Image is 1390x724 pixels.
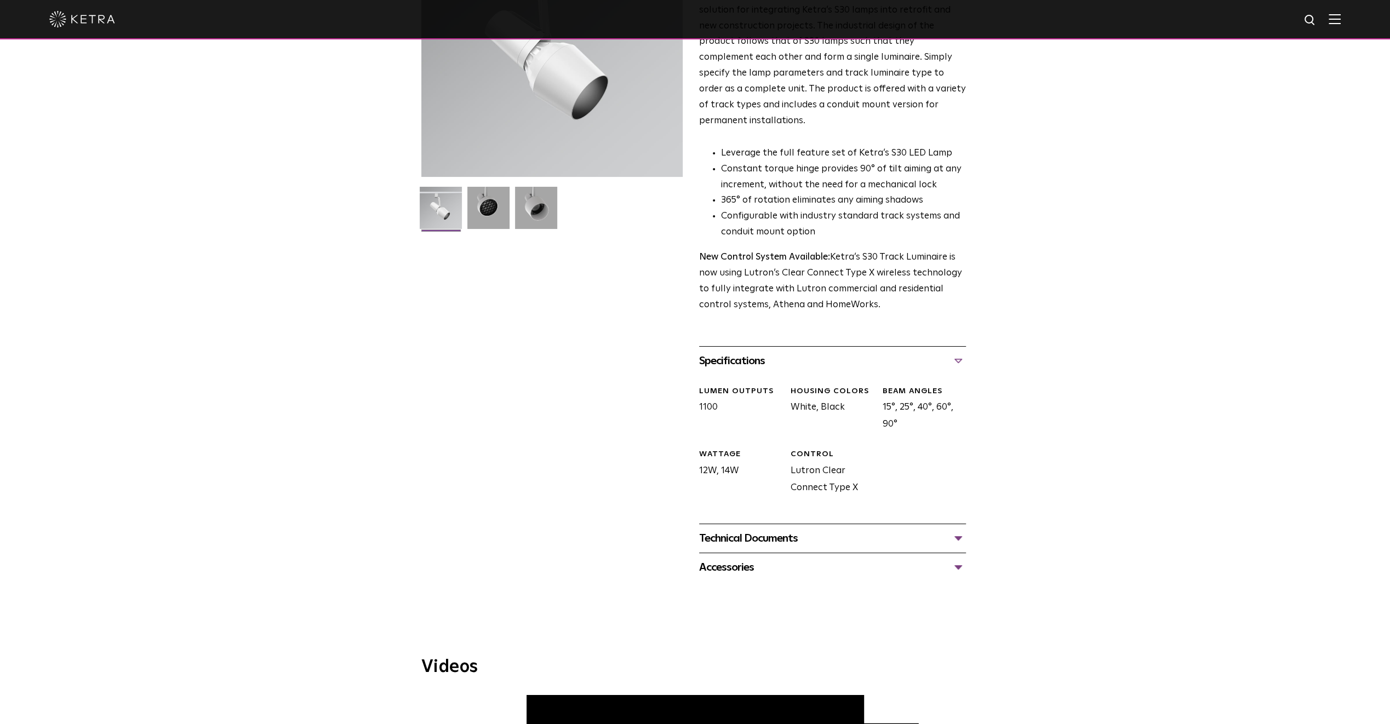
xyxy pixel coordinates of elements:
img: search icon [1303,14,1317,27]
div: 1100 [691,386,782,433]
div: 15°, 25°, 40°, 60°, 90° [874,386,965,433]
img: S30-Track-Luminaire-2021-Web-Square [420,187,462,237]
div: WATTAGE [699,449,782,460]
img: 3b1b0dc7630e9da69e6b [467,187,510,237]
div: BEAM ANGLES [882,386,965,397]
li: 365° of rotation eliminates any aiming shadows [721,193,966,209]
div: Accessories [699,559,966,576]
div: 12W, 14W [691,449,782,496]
div: Technical Documents [699,530,966,547]
strong: New Control System Available: [699,252,830,262]
div: Lutron Clear Connect Type X [782,449,874,496]
img: ketra-logo-2019-white [49,11,115,27]
p: Ketra’s S30 Track Luminaire is now using Lutron’s Clear Connect Type X wireless technology to ful... [699,250,966,313]
div: CONTROL [791,449,874,460]
div: HOUSING COLORS [791,386,874,397]
div: White, Black [782,386,874,433]
img: Hamburger%20Nav.svg [1329,14,1341,24]
li: Leverage the full feature set of Ketra’s S30 LED Lamp [721,146,966,162]
li: Configurable with industry standard track systems and conduit mount option [721,209,966,240]
li: Constant torque hinge provides 90° of tilt aiming at any increment, without the need for a mechan... [721,162,966,193]
h3: Videos [421,658,969,676]
div: Specifications [699,352,966,370]
img: 9e3d97bd0cf938513d6e [515,187,557,237]
div: LUMEN OUTPUTS [699,386,782,397]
